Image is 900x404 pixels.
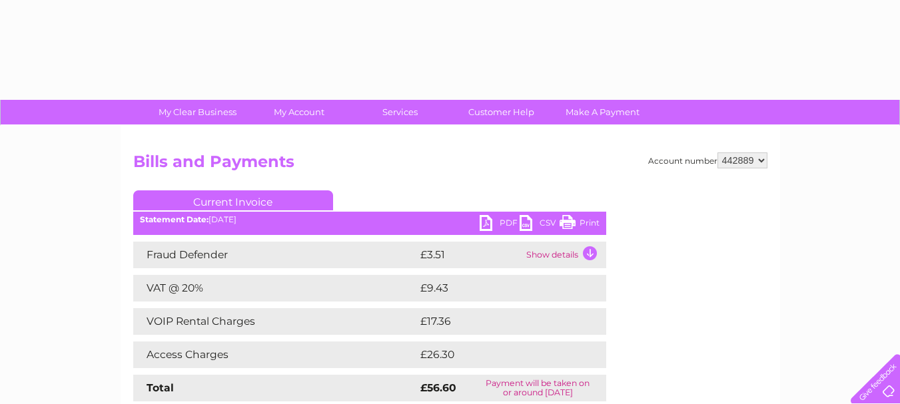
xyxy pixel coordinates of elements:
strong: Total [147,381,174,394]
a: Make A Payment [548,100,658,124]
td: £9.43 [417,275,576,302]
a: Customer Help [446,100,556,124]
td: Access Charges [133,341,417,368]
div: [DATE] [133,215,606,224]
td: £26.30 [417,341,580,368]
td: Payment will be taken on or around [DATE] [470,375,606,401]
td: £3.51 [417,242,523,268]
a: CSV [520,215,560,234]
td: Fraud Defender [133,242,417,268]
td: VAT @ 20% [133,275,417,302]
b: Statement Date: [140,214,209,224]
a: Services [345,100,455,124]
td: Show details [523,242,606,268]
td: VOIP Rental Charges [133,308,417,335]
td: £17.36 [417,308,578,335]
a: PDF [480,215,520,234]
a: My Clear Business [143,100,252,124]
strong: £56.60 [420,381,456,394]
div: Account number [648,152,767,168]
a: My Account [244,100,354,124]
a: Current Invoice [133,190,333,210]
a: Print [560,215,600,234]
h2: Bills and Payments [133,152,767,178]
